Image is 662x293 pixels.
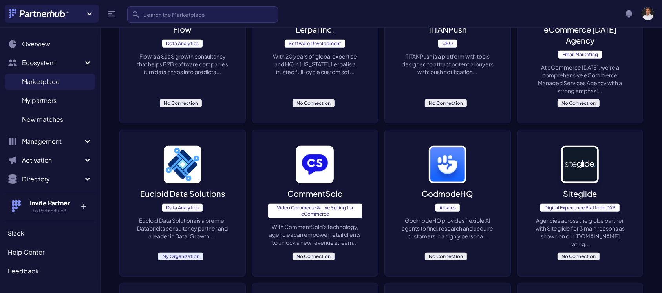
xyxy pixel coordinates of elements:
[5,192,95,220] button: Invite Partner to Partnerhub® +
[22,174,83,184] span: Directory
[25,198,75,208] h4: Invite Partner
[127,6,278,23] input: Search the Marketplace
[517,130,644,277] a: image_alt SiteglideDigital Experience Platform DXPAgencies across the globe partner with Siteglid...
[425,253,467,260] span: No Connection
[268,204,362,218] span: Video Commerce & Live Selling for eCommerce
[5,93,95,108] a: My partners
[400,216,495,240] p: GodmodeHQ provides flexible AI agents to find, research and acquire customers in a highly persona...
[22,96,57,105] span: My partners
[400,52,495,76] p: TITANPush is a platform with tools designed to attract potential buyers with: push notification...
[428,24,467,35] p: TITANPush
[429,146,466,183] img: image_alt
[8,247,44,257] span: Help Center
[135,216,230,240] p: Eucloid Data Solutions is a premier Databricks consultancy partner and a leader in Data, Growth, ...
[119,130,246,277] a: image_alt Eucloid Data SolutionsData AnalyticsEucloid Data Solutions is a premier Databricks cons...
[5,171,95,187] button: Directory
[287,188,343,199] p: CommentSold
[296,146,334,183] img: image_alt
[422,188,473,199] p: GodmodeHQ
[438,40,457,48] span: CRO
[252,130,379,277] a: image_alt CommentSoldVideo Commerce & Live Selling for eCommerceWith CommentSold's technology, ag...
[268,223,362,246] p: With CommentSold's technology, agencies can empower retail clients to unlock a new revenue stream...
[162,204,203,212] span: Data Analytics
[533,216,627,248] p: Agencies across the globe partner with Siteglide for 3 main reasons as shown on our [DOMAIN_NAME]...
[5,134,95,149] button: Management
[135,52,230,76] p: Flow is a SaaS growth consultancy that helps B2B software companies turn data chaos into predicta...
[160,99,202,107] span: No Connection
[5,55,95,71] button: Ecosystem
[140,188,225,199] p: Eucloid Data Solutions
[296,24,334,35] p: Lerpal Inc.
[293,253,335,260] span: No Connection
[25,208,75,214] h5: to Partnerhub®
[162,40,203,48] span: Data Analytics
[22,58,83,68] span: Ecosystem
[8,229,24,238] span: Slack
[22,137,83,146] span: Management
[5,263,95,279] a: Feedback
[384,130,511,277] a: image_alt GodmodeHQAI salesGodmodeHQ provides flexible AI agents to find, research and acquire cu...
[642,7,654,20] img: user photo
[5,225,95,241] a: Slack
[5,112,95,127] a: New matches
[533,63,627,95] p: At eCommerce [DATE], we're a comprehensive eCommerce Managed Services Agency with a strong emphas...
[22,39,50,49] span: Overview
[5,36,95,52] a: Overview
[533,24,627,46] p: eCommerce [DATE] Agency
[293,99,335,107] span: No Connection
[22,156,83,165] span: Activation
[435,204,460,212] span: AI sales
[8,266,39,276] span: Feedback
[5,244,95,260] a: Help Center
[164,146,201,183] img: image_alt
[268,52,362,76] p: With 20 years of global expertise and HQ in [US_STATE], Lerpal is a trusted full-cycle custom sof...
[9,9,69,18] img: Partnerhub® Logo
[563,188,597,199] p: Siteglide
[558,253,600,260] span: No Connection
[5,74,95,90] a: Marketplace
[558,51,602,59] span: Email Marketing
[75,198,92,211] p: +
[22,115,63,124] span: New matches
[558,99,600,107] span: No Connection
[561,146,599,183] img: image_alt
[173,24,192,35] p: Flow
[158,253,203,260] span: My Organization
[540,204,620,212] span: Digital Experience Platform DXP
[285,40,345,48] span: Software Development
[5,152,95,168] button: Activation
[22,77,60,86] span: Marketplace
[425,99,467,107] span: No Connection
